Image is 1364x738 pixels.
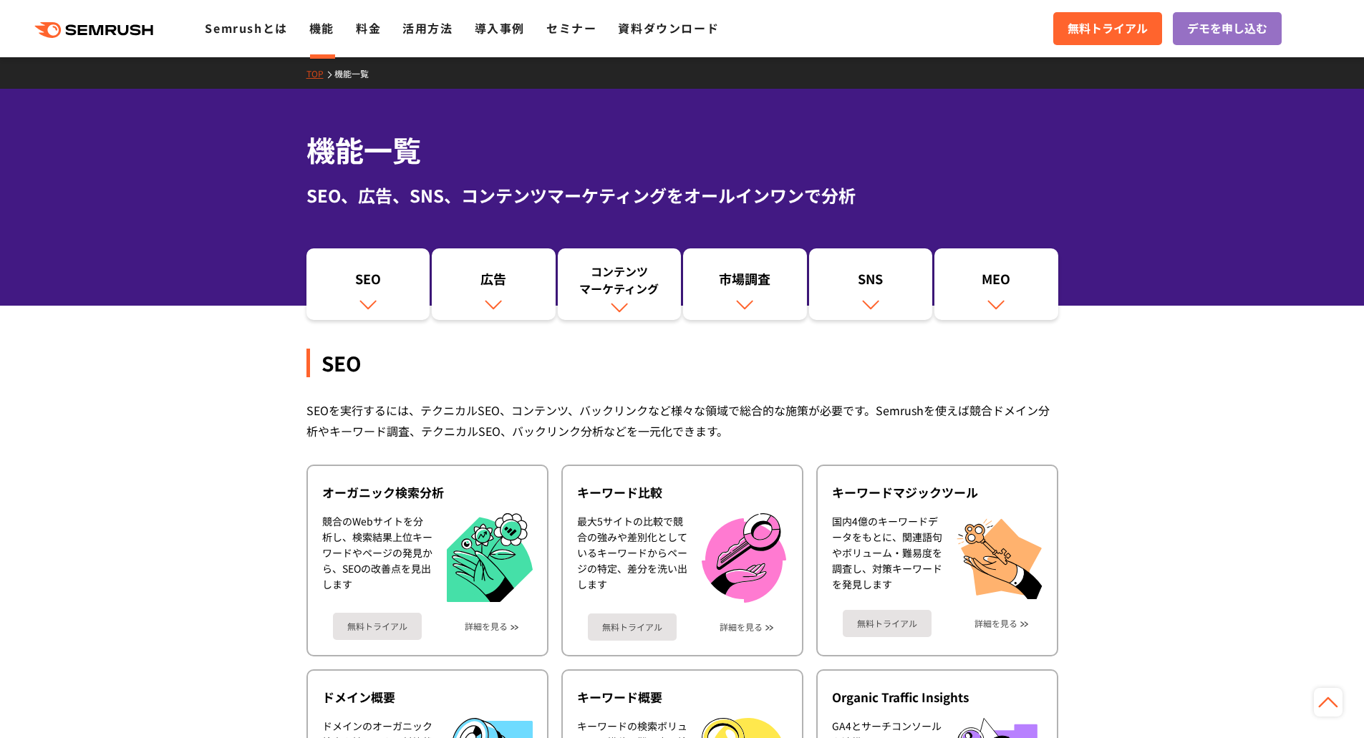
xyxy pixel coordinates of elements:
a: 市場調査 [683,248,807,320]
div: SEO [314,270,423,294]
div: キーワード概要 [577,689,788,706]
a: 詳細を見る [974,618,1017,628]
a: 詳細を見る [720,622,763,632]
img: キーワードマジックツール [957,513,1043,599]
div: キーワード比較 [577,484,788,501]
a: 無料トライアル [1053,12,1162,45]
div: 国内4億のキーワードデータをもとに、関連語句やボリューム・難易度を調査し、対策キーワードを発見します [832,513,942,599]
a: セミナー [546,19,596,37]
a: 無料トライアル [333,613,422,640]
a: コンテンツマーケティング [558,248,682,320]
a: 機能一覧 [334,67,379,79]
div: ドメイン概要 [322,689,533,706]
span: 無料トライアル [1068,19,1148,38]
a: 詳細を見る [465,621,508,631]
a: 資料ダウンロード [618,19,719,37]
a: SEO [306,248,430,320]
a: 導入事例 [475,19,525,37]
img: キーワード比較 [702,513,786,603]
div: キーワードマジックツール [832,484,1043,501]
div: MEO [942,270,1051,294]
div: 競合のWebサイトを分析し、検索結果上位キーワードやページの発見から、SEOの改善点を見出します [322,513,432,603]
div: Organic Traffic Insights [832,689,1043,706]
div: コンテンツ マーケティング [565,263,674,297]
div: SEO、広告、SNS、コンテンツマーケティングをオールインワンで分析 [306,183,1058,208]
img: オーガニック検索分析 [447,513,533,603]
a: 料金 [356,19,381,37]
div: 最大5サイトの比較で競合の強みや差別化としているキーワードからページの特定、差分を洗い出します [577,513,687,603]
a: 活用方法 [402,19,453,37]
a: Semrushとは [205,19,287,37]
div: SEOを実行するには、テクニカルSEO、コンテンツ、バックリンクなど様々な領域で総合的な施策が必要です。Semrushを使えば競合ドメイン分析やキーワード調査、テクニカルSEO、バックリンク分析... [306,400,1058,442]
a: 無料トライアル [843,610,932,637]
a: デモを申し込む [1173,12,1282,45]
a: SNS [809,248,933,320]
span: デモを申し込む [1187,19,1267,38]
a: MEO [934,248,1058,320]
a: 広告 [432,248,556,320]
div: SEO [306,349,1058,377]
a: TOP [306,67,334,79]
div: SNS [816,270,926,294]
div: 市場調査 [690,270,800,294]
div: 広告 [439,270,548,294]
h1: 機能一覧 [306,129,1058,171]
a: 機能 [309,19,334,37]
div: オーガニック検索分析 [322,484,533,501]
a: 無料トライアル [588,613,677,641]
